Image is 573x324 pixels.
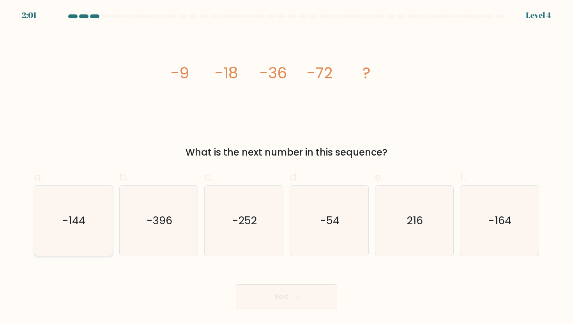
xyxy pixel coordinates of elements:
[375,169,384,184] span: e.
[236,284,337,309] button: Next
[407,213,423,228] text: 216
[232,213,257,228] text: -252
[460,169,465,184] span: f.
[171,62,189,84] tspan: -9
[22,9,37,21] div: 2:01
[526,9,551,21] div: Level 4
[39,145,534,159] div: What is the next number in this sequence?
[204,169,213,184] span: c.
[34,169,43,184] span: a.
[320,213,340,228] text: -54
[147,213,172,228] text: -396
[290,169,299,184] span: d.
[260,62,287,84] tspan: -36
[63,213,86,228] text: -144
[307,62,333,84] tspan: -72
[489,213,512,228] text: -164
[363,62,371,84] tspan: ?
[119,169,129,184] span: b.
[215,62,238,84] tspan: -18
